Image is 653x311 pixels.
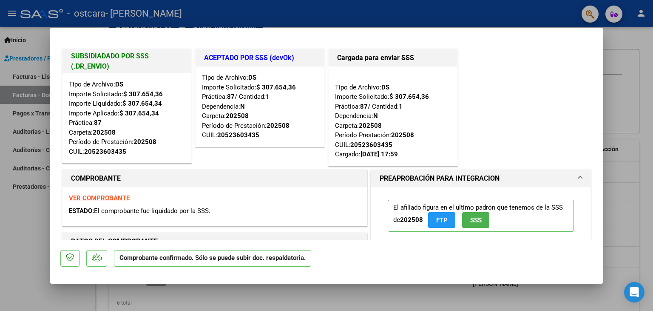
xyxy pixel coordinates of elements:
[84,147,126,157] div: 20523603435
[133,138,156,146] strong: 202508
[335,73,451,159] div: Tipo de Archivo: Importe Solicitado: Práctica: / Cantidad: Dependencia: Carpeta: Período Prestaci...
[240,103,245,110] strong: N
[122,100,162,107] strong: $ 307.654,34
[69,194,130,202] a: VER COMPROBANTE
[119,109,159,117] strong: $ 307.654,34
[226,112,249,120] strong: 202508
[93,129,116,136] strong: 202508
[400,216,423,224] strong: 202508
[371,170,591,187] mat-expansion-panel-header: PREAPROBACIÓN PARA INTEGRACION
[337,53,449,63] h1: Cargada para enviar SSS
[462,212,489,228] button: SSS
[266,93,270,101] strong: 1
[115,81,123,88] strong: DS
[202,73,318,140] div: Tipo de Archivo: Importe Solicitado: Práctica: / Cantidad: Dependencia: Carpeta: Período de Prest...
[359,122,382,130] strong: 202508
[69,80,185,156] div: Tipo de Archivo: Importe Solicitado: Importe Liquidado: Importe Aplicado: Práctica: Carpeta: Perí...
[227,93,235,101] strong: 87
[94,119,102,127] strong: 87
[381,84,389,91] strong: DS
[391,131,414,139] strong: 202508
[350,140,392,150] div: 20523603435
[114,250,311,267] p: Comprobante confirmado. Sólo se puede subir doc. respaldatoria.
[123,90,163,98] strong: $ 307.654,36
[428,212,455,228] button: FTP
[267,122,290,130] strong: 202508
[69,207,94,215] span: ESTADO:
[399,103,403,110] strong: 1
[71,174,121,182] strong: COMPROBANTE
[388,200,574,232] p: El afiliado figura en el ultimo padrón que tenemos de la SSS de
[71,51,183,72] h1: SUBSIDIADADO POR SSS (.DR_ENVIO)
[256,84,296,91] strong: $ 307.654,36
[624,282,644,302] div: Open Intercom Messenger
[361,150,398,158] strong: [DATE] 17:59
[204,53,316,63] h1: ACEPTADO POR SSS (devOk)
[380,173,500,184] h1: PREAPROBACIÓN PARA INTEGRACION
[373,112,378,120] strong: N
[470,216,482,224] span: SSS
[94,207,210,215] span: El comprobante fue liquidado por la SSS.
[217,130,259,140] div: 20523603435
[248,74,256,81] strong: DS
[436,216,448,224] span: FTP
[360,103,368,110] strong: 87
[389,93,429,101] strong: $ 307.654,36
[71,237,158,245] strong: DATOS DEL COMPROBANTE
